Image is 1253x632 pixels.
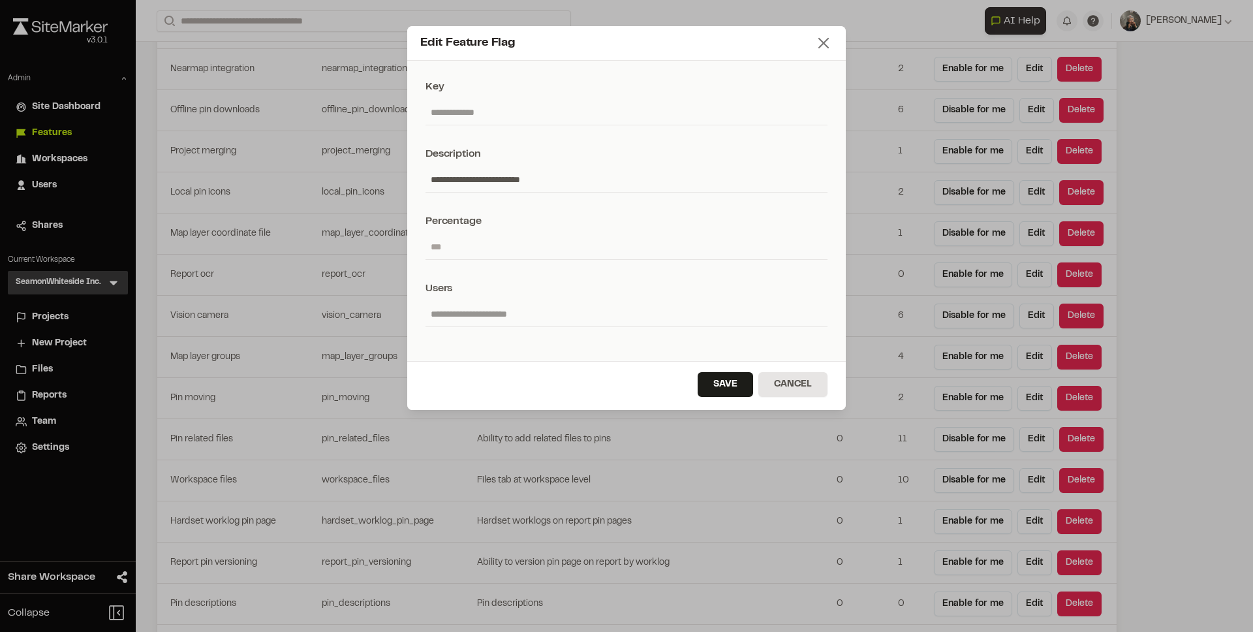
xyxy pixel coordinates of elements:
div: Description [425,146,828,162]
div: Users [425,281,828,296]
button: Save [698,372,753,397]
div: Edit Feature Flag [420,35,814,52]
div: Percentage [425,213,828,229]
div: Key [425,79,828,95]
button: Cancel [758,372,828,397]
